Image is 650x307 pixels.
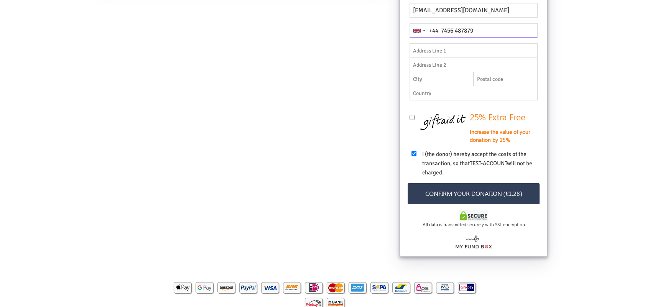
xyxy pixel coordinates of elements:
[474,72,538,86] input: Postal code
[413,279,434,295] img: EPS Pay
[370,279,390,295] img: sepa Pay
[410,43,538,58] input: Address Line 1
[420,113,466,130] img: Gift Aid
[410,57,538,72] input: Address Line 2
[470,128,530,144] strong: Increase the value of your donation by 25%
[457,279,477,295] img: giropay
[408,221,540,228] div: All data is transmitted securely with SSL encryption
[470,110,538,123] h2: 25% Extra Free
[422,151,532,176] span: I (the donor) hereby accept the costs of the transaction, so that will not be charged.
[326,279,346,295] img: Mastercard Pay
[408,183,540,204] button: Confirm your donation (€1.28)
[348,279,368,295] img: american_express Pay
[429,26,438,35] div: +44
[435,279,456,295] img: mb Pay
[217,279,237,295] img: Amazon
[304,279,324,295] img: Ideal Pay
[470,160,507,167] span: TEST-ACCOUNT
[282,279,303,295] img: Sofort Pay
[410,86,538,100] input: Country
[195,279,215,295] img: Google Pay
[260,279,281,295] img: Visa
[410,23,538,38] input: 7400 123456
[239,279,259,295] img: Paypal
[410,24,438,38] button: Selected country
[410,115,415,120] input: Gift Aid
[410,72,474,86] input: City
[392,279,412,295] img: Bancontact Pay
[410,3,538,18] input: Enter Your Email *
[173,279,193,295] img: Apple Pay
